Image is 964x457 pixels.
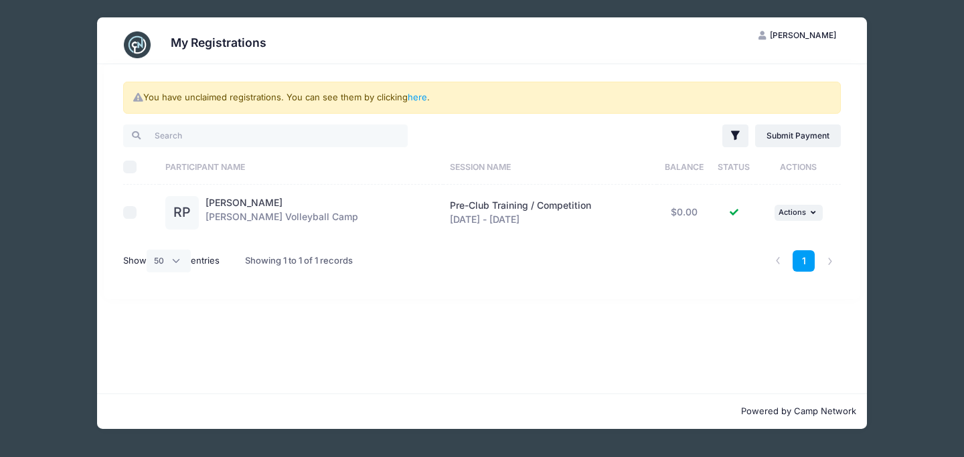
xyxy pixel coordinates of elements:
[123,124,408,147] input: Search
[206,196,358,230] div: [PERSON_NAME] Volleyball Camp
[123,149,159,185] th: Select All
[657,185,712,240] td: $0.00
[657,149,712,185] th: Balance: activate to sort column ascending
[408,92,427,102] a: here
[755,124,841,147] a: Submit Payment
[123,250,220,272] label: Show entries
[165,196,199,230] div: RP
[770,30,836,40] span: [PERSON_NAME]
[747,24,848,47] button: [PERSON_NAME]
[712,149,756,185] th: Status: activate to sort column ascending
[793,250,815,272] a: 1
[775,205,823,221] button: Actions
[779,207,806,217] span: Actions
[756,149,841,185] th: Actions: activate to sort column ascending
[108,405,856,418] p: Powered by Camp Network
[450,199,650,227] div: [DATE] - [DATE]
[245,246,353,276] div: Showing 1 to 1 of 1 records
[124,31,151,58] img: CampNetwork
[171,35,266,50] h3: My Registrations
[159,149,444,185] th: Participant Name: activate to sort column ascending
[206,197,283,208] a: [PERSON_NAME]
[123,82,841,114] div: You have unclaimed registrations. You can see them by clicking .
[147,250,191,272] select: Showentries
[450,199,591,211] span: Pre-Club Training / Competition
[165,207,199,219] a: RP
[443,149,657,185] th: Session Name: activate to sort column ascending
